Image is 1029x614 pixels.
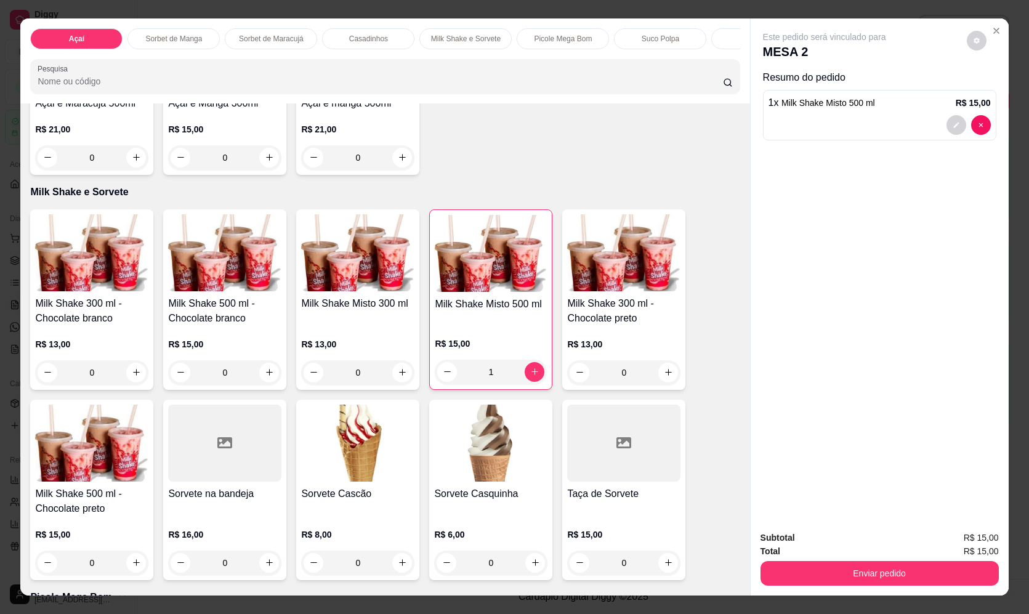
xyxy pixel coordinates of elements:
[301,296,414,311] h4: Milk Shake Misto 300 ml
[168,528,281,541] p: R$ 16,00
[946,115,966,135] button: decrease-product-quantity
[35,528,148,541] p: R$ 15,00
[239,34,304,44] p: Sorbet de Maracujá
[35,405,148,482] img: product-image
[567,338,680,350] p: R$ 13,00
[145,34,202,44] p: Sorbet de Manga
[301,338,414,350] p: R$ 13,00
[301,214,414,291] img: product-image
[434,487,547,501] h4: Sorvete Casquinha
[301,487,414,501] h4: Sorvete Cascão
[567,296,680,326] h4: Milk Shake 300 ml - Chocolate preto
[763,43,886,60] p: MESA 2
[349,34,388,44] p: Casadinhos
[168,96,281,111] h4: Açai e Manga 300ml
[168,338,281,350] p: R$ 15,00
[35,487,148,516] h4: Milk Shake 500 ml - Chocolate preto
[168,214,281,291] img: product-image
[35,96,148,111] h4: Açai e Maracuja 500ml
[35,214,148,291] img: product-image
[168,296,281,326] h4: Milk Shake 500 ml - Chocolate branco
[987,21,1006,41] button: Close
[38,75,722,87] input: Pesquisa
[761,561,999,586] button: Enviar pedido
[69,34,84,44] p: Açaí
[35,338,148,350] p: R$ 13,00
[434,405,547,482] img: product-image
[769,95,875,110] p: 1 x
[567,528,680,541] p: R$ 15,00
[431,34,501,44] p: Milk Shake e Sorvete
[301,123,414,135] p: R$ 21,00
[567,214,680,291] img: product-image
[435,215,547,292] img: product-image
[38,63,72,74] label: Pesquisa
[761,533,795,543] strong: Subtotal
[964,531,999,544] span: R$ 15,00
[35,123,148,135] p: R$ 21,00
[30,590,740,605] p: Picole Mega Bom
[301,528,414,541] p: R$ 8,00
[435,337,547,350] p: R$ 15,00
[168,487,281,501] h4: Sorvete na bandeja
[763,31,886,43] p: Este pedido será vinculado para
[301,96,414,111] h4: Açai e manga 500ml
[964,544,999,558] span: R$ 15,00
[971,115,991,135] button: decrease-product-quantity
[567,487,680,501] h4: Taça de Sorvete
[956,97,991,109] p: R$ 15,00
[301,405,414,482] img: product-image
[967,31,987,50] button: decrease-product-quantity
[35,296,148,326] h4: Milk Shake 300 ml - Chocolate branco
[642,34,679,44] p: Suco Polpa
[168,123,281,135] p: R$ 15,00
[763,70,996,85] p: Resumo do pedido
[534,34,592,44] p: Picole Mega Bom
[435,297,547,312] h4: Milk Shake Misto 500 ml
[781,98,875,108] span: Milk Shake Misto 500 ml
[30,185,740,200] p: Milk Shake e Sorvete
[434,528,547,541] p: R$ 6,00
[761,546,780,556] strong: Total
